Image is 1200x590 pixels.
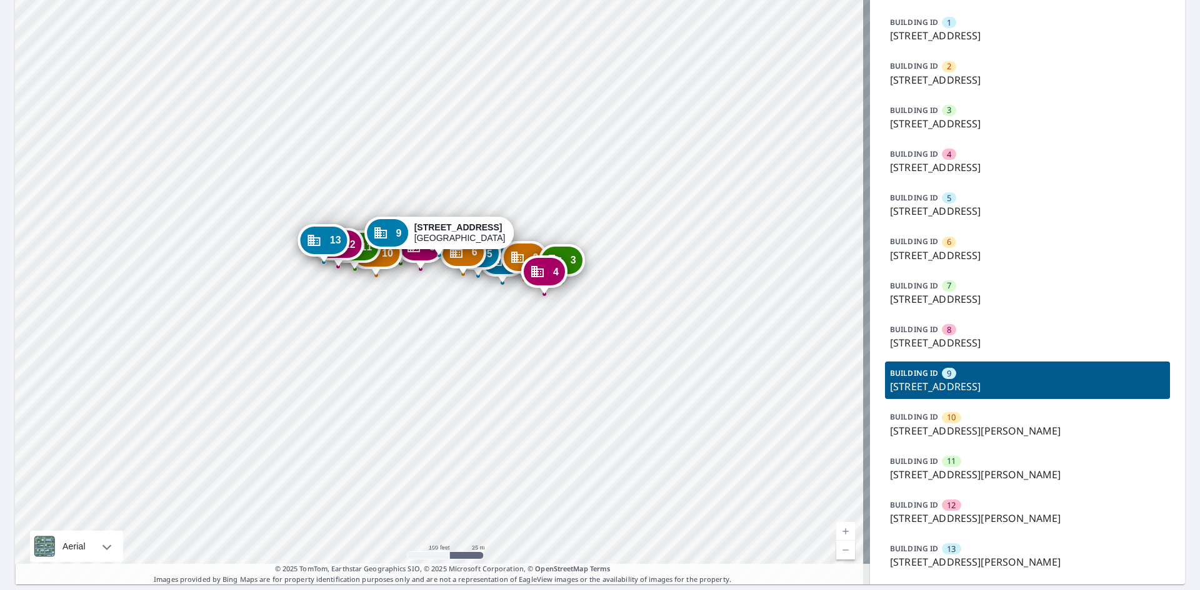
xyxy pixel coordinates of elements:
p: BUILDING ID [890,236,938,247]
span: © 2025 TomTom, Earthstar Geographics SIO, © 2025 Microsoft Corporation, © [275,564,611,574]
p: BUILDING ID [890,61,938,71]
span: 4 [947,149,951,160]
div: Dropped pin, building 13, Commercial property, 11504 E Rogers Rd Longmont, CO 80501 [298,224,350,263]
p: Images provided by Bing Maps are for property identification purposes only and are not a represen... [15,564,870,584]
p: BUILDING ID [890,149,938,159]
p: BUILDING ID [890,499,938,510]
p: [STREET_ADDRESS] [890,248,1165,263]
a: Terms [590,564,611,573]
span: 6 [472,247,477,257]
p: BUILDING ID [890,105,938,116]
span: 2 [947,61,951,72]
span: 3 [947,104,951,116]
span: 3 [571,255,576,265]
span: 10 [947,411,956,423]
span: 7 [947,280,951,292]
span: 11 [947,455,956,467]
span: 12 [344,240,356,249]
span: 10 [382,248,393,258]
span: 9 [947,368,951,380]
a: OpenStreetMap [535,564,587,573]
p: [STREET_ADDRESS] [890,204,1165,219]
div: Aerial [30,531,123,562]
div: Dropped pin, building 10, Commercial property, 11504 E Rogers Rd Longmont, CO 80501 [350,237,402,275]
p: BUILDING ID [890,543,938,554]
span: 8 [947,324,951,336]
div: [GEOGRAPHIC_DATA] [414,222,506,243]
div: Dropped pin, building 4, Commercial property, 12291 Sugar Mill Rd Longmont, CO 80501 [521,255,567,294]
p: BUILDING ID [890,456,938,466]
a: Kasalukuyang Antas 18, Mag-zoom In [836,522,855,541]
p: BUILDING ID [890,17,938,27]
div: Dropped pin, building 6, Commercial property, 12121 Sugar Mill Rd Longmont, CO 80501 [440,236,486,275]
span: 4 [553,267,559,277]
span: 5 [947,192,951,204]
strong: [STREET_ADDRESS] [414,222,502,232]
p: [STREET_ADDRESS] [890,160,1165,175]
p: [STREET_ADDRESS][PERSON_NAME] [890,423,1165,438]
span: 13 [947,543,956,555]
p: BUILDING ID [890,280,938,291]
p: BUILDING ID [890,368,938,378]
span: 5 [487,249,492,258]
div: Aerial [59,531,89,562]
p: [STREET_ADDRESS] [890,116,1165,131]
div: Dropped pin, building 9, Commercial property, 12121 Sugar Mill Rd Longmont, CO 80501 [364,217,514,255]
span: 12 [947,499,956,511]
p: [STREET_ADDRESS] [890,72,1165,87]
p: BUILDING ID [890,324,938,335]
div: Dropped pin, building 2, Commercial property, 12255 Sugar Mill Rd Longmont, CO 80501 [501,241,547,280]
p: [STREET_ADDRESS] [890,379,1165,394]
a: Kasalukuyang Antas 18, Mag-zoom Out [836,541,855,559]
span: 2 [533,253,539,262]
p: [STREET_ADDRESS] [890,292,1165,307]
span: 9 [396,229,402,238]
span: 1 [947,17,951,29]
span: 13 [330,235,341,245]
p: BUILDING ID [890,411,938,422]
p: [STREET_ADDRESS][PERSON_NAME] [890,467,1165,482]
div: Dropped pin, building 3, Commercial property, 12317 Sugar Mill Rd Longmont, CO 80501 [539,244,585,283]
p: [STREET_ADDRESS] [890,335,1165,350]
span: 6 [947,236,951,248]
p: BUILDING ID [890,192,938,203]
p: [STREET_ADDRESS][PERSON_NAME] [890,511,1165,526]
p: [STREET_ADDRESS] [890,28,1165,43]
p: [STREET_ADDRESS][PERSON_NAME] [890,554,1165,569]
